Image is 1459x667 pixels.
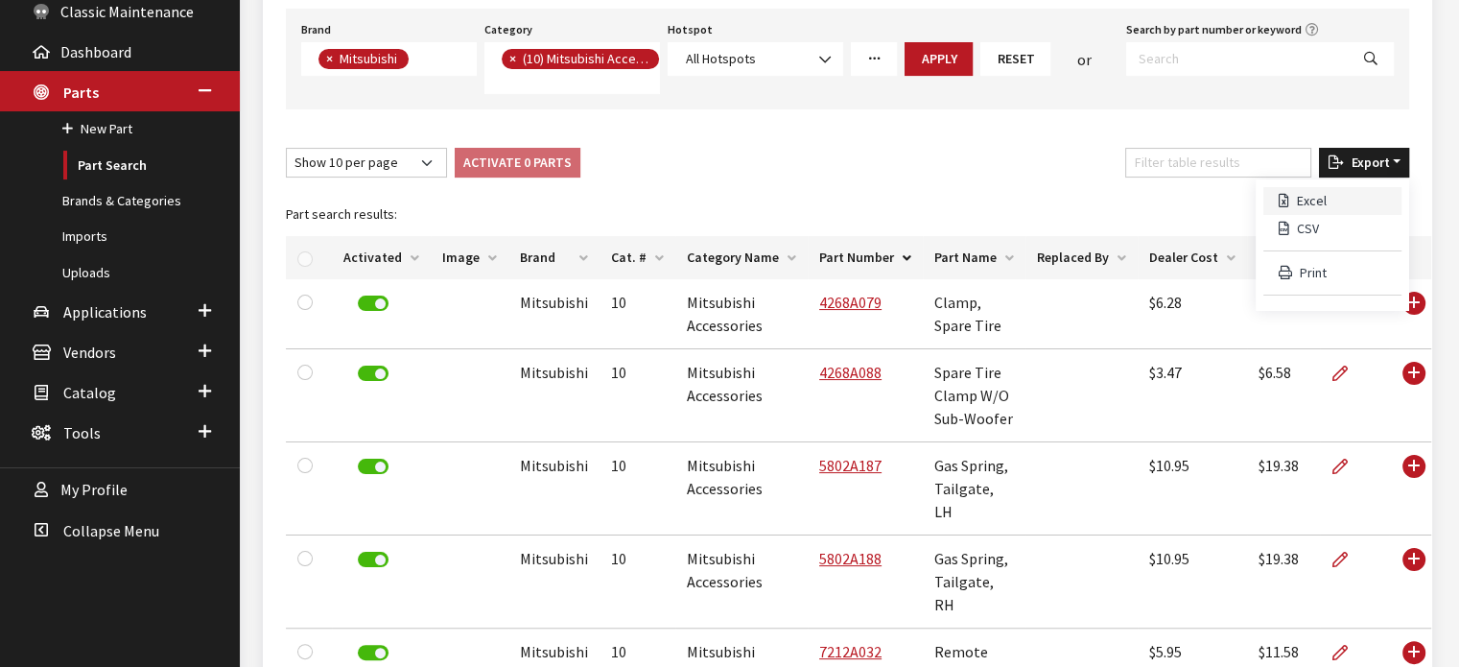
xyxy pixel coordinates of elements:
[1247,442,1320,536] td: $19.38
[1247,349,1320,442] td: $6.58
[1319,148,1409,178] button: Export
[1263,215,1401,243] button: CSV
[923,536,1025,629] td: Gas Spring, Tailgate, RH
[1138,349,1247,442] td: $3.47
[502,76,512,93] textarea: Search
[484,42,660,94] span: Select a Category
[358,552,388,567] label: Deactivate Part
[509,50,516,67] span: ×
[60,2,194,21] span: Classic Maintenance
[923,349,1025,442] td: Spare Tire Clamp W/O Sub-Woofer
[680,49,831,69] span: All Hotspots
[508,442,600,536] td: Mitsubishi
[600,279,675,349] td: 10
[1289,220,1319,237] span: CSV
[63,521,159,540] span: Collapse Menu
[668,42,843,76] span: All Hotspots
[600,349,675,442] td: 10
[819,549,882,568] a: 5802A188
[1125,148,1311,178] input: Filter table results
[301,21,331,38] label: Brand
[600,442,675,536] td: 10
[675,536,808,629] td: Mitsubishi Accessories
[923,442,1025,536] td: Gas Spring, Tailgate, LH
[1263,187,1401,215] button: Excel
[508,236,600,279] th: Brand: activate to sort column ascending
[484,21,532,38] label: Category
[819,642,882,661] a: 7212A032
[358,296,388,311] label: Deactivate Part
[332,236,431,279] th: Activated: activate to sort column ascending
[1138,279,1247,349] td: $6.28
[338,50,402,67] span: Mitsubishi
[1389,349,1431,442] td: Use Enter key to show more/less
[1247,236,1320,279] th: MSRP: activate to sort column ascending
[431,236,508,279] th: Image: activate to sort column ascending
[508,279,600,349] td: Mitsubishi
[923,279,1025,349] td: Clamp, Spare Tire
[1138,236,1247,279] th: Dealer Cost: activate to sort column ascending
[675,442,808,536] td: Mitsubishi Accessories
[1263,259,1401,287] button: Print
[851,42,897,76] a: More Filters
[980,42,1050,76] button: Reset
[675,349,808,442] td: Mitsubishi Accessories
[1389,279,1431,349] td: Use Enter key to show more/less
[326,50,333,67] span: ×
[60,481,128,500] span: My Profile
[1126,21,1302,38] label: Search by part number or keyword
[1247,279,1320,349] td: $11.91
[1389,536,1431,629] td: Use Enter key to show more/less
[686,50,756,67] span: All Hotspots
[1138,536,1247,629] td: $10.95
[1247,536,1320,629] td: $19.38
[905,42,973,76] button: Apply
[1331,349,1364,397] a: Edit Part
[286,193,1431,236] caption: Part search results:
[63,343,116,362] span: Vendors
[1331,442,1364,490] a: Edit Part
[1050,48,1118,71] div: or
[413,52,424,69] textarea: Search
[600,536,675,629] td: 10
[1025,236,1138,279] th: Replaced By: activate to sort column ascending
[502,49,659,69] li: (10) Mitsubishi Accessories
[1289,192,1327,209] span: Excel
[508,536,600,629] td: Mitsubishi
[668,21,713,38] label: Hotspot
[600,236,675,279] th: Cat. #: activate to sort column ascending
[923,236,1025,279] th: Part Name: activate to sort column ascending
[1343,154,1389,171] span: Export
[318,49,338,69] button: Remove item
[502,49,521,69] button: Remove item
[819,363,882,382] a: 4268A088
[63,302,147,322] span: Applications
[63,423,101,442] span: Tools
[60,42,131,61] span: Dashboard
[358,459,388,474] label: Deactivate Part
[819,293,882,312] a: 4268A079
[318,49,409,69] li: Mitsubishi
[1292,264,1327,281] span: Print
[1126,42,1349,76] input: Search
[521,50,684,67] span: (10) Mitsubishi Accessories
[675,236,808,279] th: Category Name: activate to sort column ascending
[1389,442,1431,536] td: Use Enter key to show more/less
[1138,442,1247,536] td: $10.95
[808,236,923,279] th: Part Number: activate to sort column descending
[301,42,477,76] span: Select a Brand
[508,349,600,442] td: Mitsubishi
[1331,536,1364,584] a: Edit Part
[63,383,116,402] span: Catalog
[819,456,882,475] a: 5802A187
[358,366,388,381] label: Deactivate Part
[675,279,808,349] td: Mitsubishi Accessories
[1348,42,1394,76] button: Search
[63,83,99,102] span: Parts
[1256,179,1409,311] div: Export
[358,645,388,660] label: Deactivate Part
